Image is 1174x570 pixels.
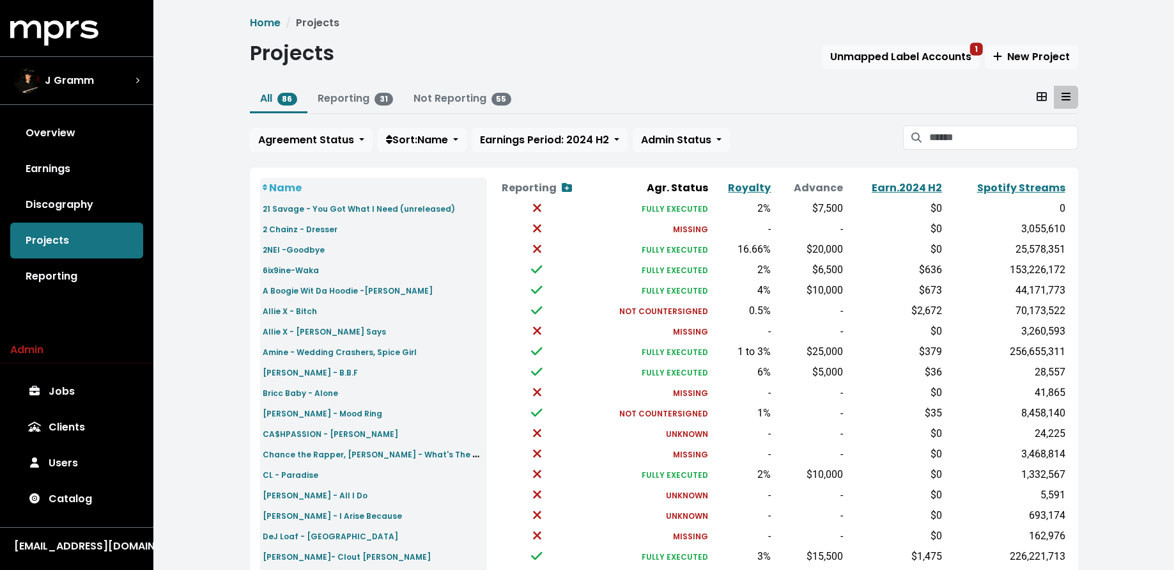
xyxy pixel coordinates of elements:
[1037,91,1047,102] svg: Card View
[250,41,334,65] h1: Projects
[10,151,143,187] a: Earnings
[10,481,143,517] a: Catalog
[263,306,317,317] small: Allie X - Bitch
[318,91,393,106] a: Reporting31
[642,285,708,296] small: FULLY EXECUTED
[673,388,708,399] small: MISSING
[846,464,945,485] td: $0
[263,467,318,482] a: CL - Paradise
[263,285,433,296] small: A Boogie Wit Da Hoodie -[PERSON_NAME]
[945,301,1067,321] td: 70,173,522
[773,219,845,239] td: -
[263,490,367,501] small: [PERSON_NAME] - All I Do
[14,68,40,93] img: The selected account / producer
[711,383,774,403] td: -
[711,239,774,260] td: 16.66%
[263,408,382,419] small: [PERSON_NAME] - Mood Ring
[10,538,143,555] button: [EMAIL_ADDRESS][DOMAIN_NAME]
[711,301,774,321] td: 0.5%
[711,485,774,505] td: -
[45,73,94,88] span: J Gramm
[846,362,945,383] td: $36
[263,426,398,441] a: CA$HPASSION - [PERSON_NAME]
[807,550,843,562] span: $15,500
[642,551,708,562] small: FULLY EXECUTED
[413,91,512,106] a: Not Reporting55
[945,383,1067,403] td: 41,865
[666,511,708,521] small: UNKNOWN
[945,342,1067,362] td: 256,655,311
[642,347,708,358] small: FULLY EXECUTED
[263,508,402,523] a: [PERSON_NAME] - I Arise Because
[773,301,845,321] td: -
[945,444,1067,464] td: 3,468,814
[929,125,1077,150] input: Search projects
[263,388,338,399] small: Bricc Baby - Alone
[807,284,843,296] span: $10,000
[10,374,143,409] a: Jobs
[263,224,337,235] small: 2 Chainz - Dresser
[846,546,945,567] td: $1,475
[673,449,708,460] small: MISSING
[945,505,1067,526] td: 693,174
[10,445,143,481] a: Users
[587,178,711,198] th: Agr. Status
[711,321,774,342] td: -
[263,265,319,276] small: 6ix9ine-Waka
[945,464,1067,485] td: 1,332,567
[619,408,708,419] small: NOT COUNTERSIGNED
[711,260,774,280] td: 2%
[945,485,1067,505] td: 5,591
[711,505,774,526] td: -
[641,132,711,147] span: Admin Status
[807,243,843,255] span: $20,000
[263,549,431,564] a: [PERSON_NAME]- Clout [PERSON_NAME]
[773,485,845,505] td: -
[10,25,98,40] a: mprs logo
[773,383,845,403] td: -
[846,239,945,260] td: $0
[263,447,493,461] a: Chance the Rapper, [PERSON_NAME] - What's The Hook
[263,283,433,297] a: A Boogie Wit Da Hoodie -[PERSON_NAME]
[263,201,455,216] a: 21 Savage - You Got What I Need (unreleased)
[846,280,945,301] td: $673
[711,403,774,424] td: 1%
[260,178,488,198] th: Name
[711,198,774,219] td: 2%
[263,531,398,542] small: DeJ Loaf - [GEOGRAPHIC_DATA]
[711,526,774,546] td: -
[263,487,367,502] a: [PERSON_NAME] - All I Do
[773,424,845,444] td: -
[472,128,628,152] button: Earnings Period: 2024 H2
[945,280,1067,301] td: 44,171,773
[263,244,325,255] small: 2NEI -Goodbye
[846,403,945,424] td: $35
[250,128,373,152] button: Agreement Status
[277,93,298,106] span: 86
[642,265,708,276] small: FULLY EXECUTED
[642,203,708,214] small: FULLY EXECUTED
[263,551,431,562] small: [PERSON_NAME]- Clout [PERSON_NAME]
[263,470,318,480] small: CL - Paradise
[258,132,354,147] span: Agreement Status
[773,444,845,464] td: -
[263,429,398,439] small: CA$HPASSION - [PERSON_NAME]
[846,198,945,219] td: $0
[945,424,1067,444] td: 24,225
[263,303,317,318] a: Allie X - Bitch
[945,239,1067,260] td: 25,578,351
[480,132,609,147] span: Earnings Period: 2024 H2
[711,546,774,567] td: 3%
[945,546,1067,567] td: 226,221,713
[10,115,143,151] a: Overview
[642,244,708,255] small: FULLY EXECUTED
[1062,91,1070,102] svg: Table View
[846,444,945,464] td: $0
[846,485,945,505] td: $0
[491,93,512,106] span: 55
[10,409,143,445] a: Clients
[812,202,843,214] span: $7,500
[14,539,139,554] div: [EMAIL_ADDRESS][DOMAIN_NAME]
[642,470,708,480] small: FULLY EXECUTED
